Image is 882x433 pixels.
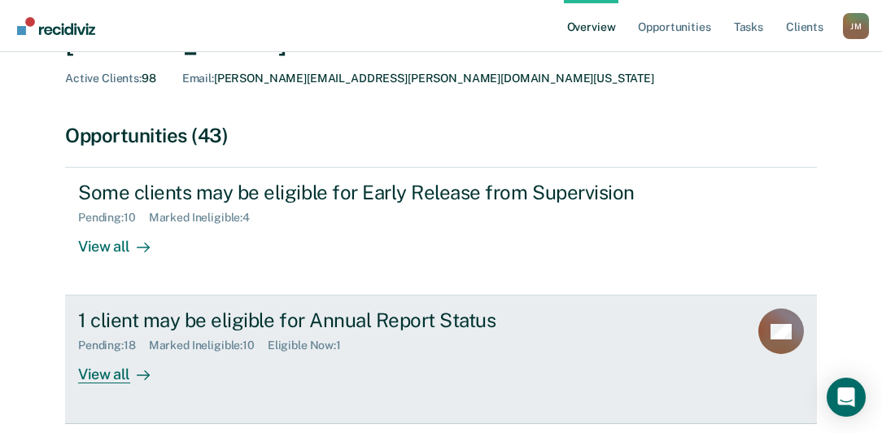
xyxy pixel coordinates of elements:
div: View all [78,225,169,256]
div: Some clients may be eligible for Early Release from Supervision [78,181,649,204]
div: View all [78,352,169,384]
div: Eligible Now : 1 [268,339,354,352]
div: Pending : 18 [78,339,149,352]
div: 98 [65,72,156,85]
div: Marked Ineligible : 4 [149,211,263,225]
div: J M [843,13,869,39]
div: Opportunities (43) [65,124,817,147]
div: Pending : 10 [78,211,149,225]
a: 1 client may be eligible for Annual Report StatusPending:18Marked Ineligible:10Eligible Now:1View... [65,295,817,423]
span: Email : [182,72,214,85]
span: Active Clients : [65,72,142,85]
div: 1 client may be eligible for Annual Report Status [78,308,649,332]
button: Profile dropdown button [843,13,869,39]
div: Marked Ineligible : 10 [149,339,268,352]
div: Open Intercom Messenger [827,378,866,417]
a: Some clients may be eligible for Early Release from SupervisionPending:10Marked Ineligible:4View all [65,167,817,295]
div: [PERSON_NAME][EMAIL_ADDRESS][PERSON_NAME][DOMAIN_NAME][US_STATE] [182,72,654,85]
img: Recidiviz [17,17,95,35]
